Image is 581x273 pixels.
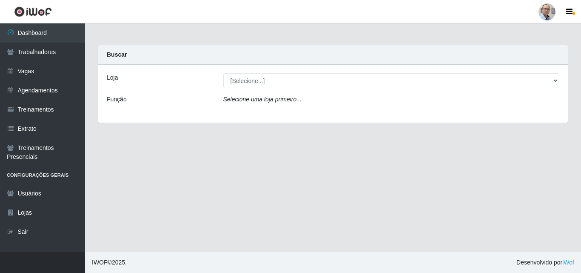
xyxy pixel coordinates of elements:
strong: Buscar [107,51,127,58]
label: Função [107,95,127,104]
span: © 2025 . [92,258,127,267]
i: Selecione uma loja primeiro... [223,96,302,103]
span: IWOF [92,259,108,266]
span: Desenvolvido por [516,258,574,267]
a: iWof [562,259,574,266]
label: Loja [107,73,118,82]
img: CoreUI Logo [14,6,52,17]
